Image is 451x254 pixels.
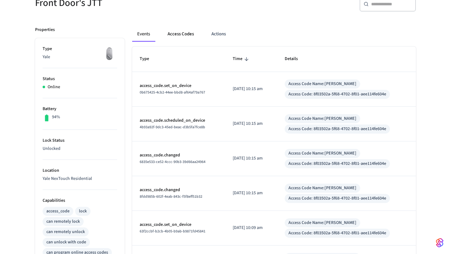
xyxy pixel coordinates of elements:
[140,124,205,130] span: 4b93a92f-9dc3-45ed-beac-d3b5fa7fce8b
[140,159,205,165] span: 6835e533-ce52-4ccc-90b3-39d66aa24964
[140,187,218,193] p: access_code.changed
[46,239,86,246] div: can unlock with code
[43,76,117,82] p: Status
[43,54,117,60] p: Yale
[43,175,117,182] p: Yale NexTouch Residential
[436,238,443,248] img: SeamLogoGradient.69752ec5.svg
[233,155,270,162] p: [DATE] 10:15 am
[163,27,199,42] button: Access Codes
[140,117,218,124] p: access_code.scheduled_on_device
[288,115,356,122] div: Access Code Name: [PERSON_NAME]
[288,185,356,191] div: Access Code Name: [PERSON_NAME]
[288,220,356,226] div: Access Code Name: [PERSON_NAME]
[285,54,306,64] span: Details
[46,208,70,215] div: access_code
[233,54,251,64] span: Time
[288,160,386,167] div: Access Code: 8f03502a-5f68-4702-8f01-aee114fe604e
[140,229,205,234] span: 63f2ccbf-b2cb-4b05-b9ab-b9871fd45841
[206,27,231,42] button: Actions
[140,152,218,159] p: access_code.changed
[43,46,117,52] p: Type
[288,81,356,87] div: Access Code Name: [PERSON_NAME]
[43,106,117,112] p: Battery
[288,195,386,202] div: Access Code: 8f03502a-5f68-4702-8f01-aee114fe604e
[288,126,386,132] div: Access Code: 8f03502a-5f68-4702-8f01-aee114fe604e
[288,150,356,157] div: Access Code Name: [PERSON_NAME]
[140,90,205,95] span: 0b675425-4cb2-44ee-bbd8-af64af79a767
[43,197,117,204] p: Capabilities
[48,84,60,90] p: Online
[233,190,270,196] p: [DATE] 10:15 am
[43,137,117,144] p: Lock Status
[140,83,218,89] p: access_code.set_on_device
[140,194,202,199] span: 8fdd985b-602f-4eab-843c-f5f8eff51b32
[132,27,416,42] div: ant example
[132,27,155,42] button: Events
[140,54,157,64] span: Type
[52,114,60,120] p: 94%
[35,27,55,33] p: Properties
[233,86,270,92] p: [DATE] 10:15 am
[46,229,85,235] div: can remotely unlock
[288,230,386,236] div: Access Code: 8f03502a-5f68-4702-8f01-aee114fe604e
[233,120,270,127] p: [DATE] 10:15 am
[43,167,117,174] p: Location
[233,225,270,231] p: [DATE] 10:09 am
[101,46,117,61] img: August Wifi Smart Lock 3rd Gen, Silver, Front
[79,208,87,215] div: lock
[140,221,218,228] p: access_code.set_on_device
[288,91,386,98] div: Access Code: 8f03502a-5f68-4702-8f01-aee114fe604e
[43,145,117,152] p: Unlocked
[46,218,80,225] div: can remotely lock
